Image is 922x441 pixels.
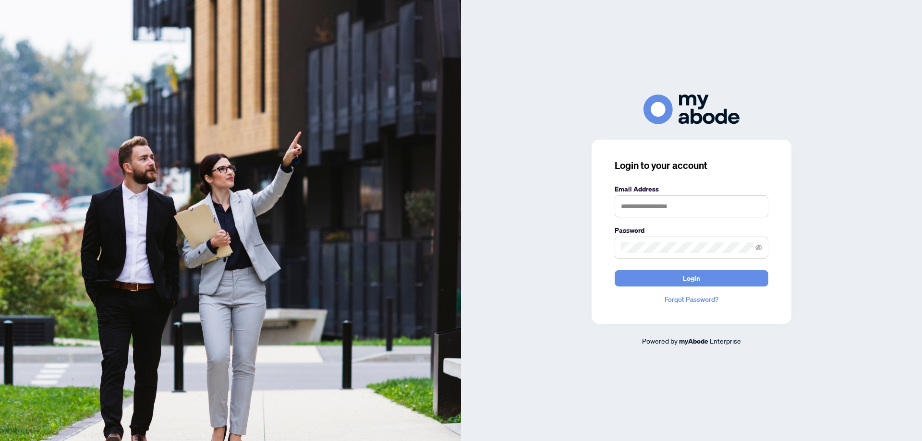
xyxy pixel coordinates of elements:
[642,336,678,345] span: Powered by
[710,336,741,345] span: Enterprise
[615,294,768,305] a: Forgot Password?
[755,244,762,251] span: eye-invisible
[615,159,768,172] h3: Login to your account
[643,95,740,124] img: ma-logo
[615,270,768,286] button: Login
[679,336,708,346] a: myAbode
[615,225,768,236] label: Password
[615,184,768,194] label: Email Address
[683,271,700,286] span: Login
